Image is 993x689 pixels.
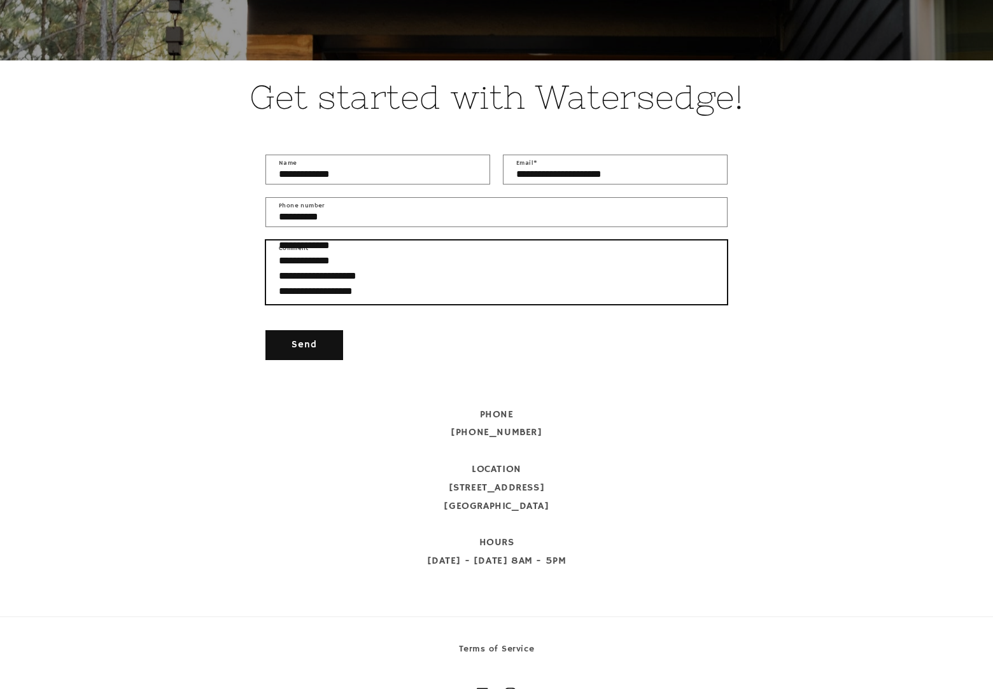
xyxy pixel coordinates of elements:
[444,500,549,513] span: [GEOGRAPHIC_DATA]
[472,463,521,476] span: LOCATION
[427,555,567,567] span: [DATE] - [DATE] 8AM - 5PM
[479,536,514,549] span: HOURS
[146,76,847,119] h2: Get started with Watersedge!
[480,408,514,421] span: PHONE
[449,482,545,494] span: [STREET_ADDRESS]
[451,426,542,439] span: [PHONE_NUMBER]
[459,641,535,660] a: Terms of Service
[265,330,343,360] button: Send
